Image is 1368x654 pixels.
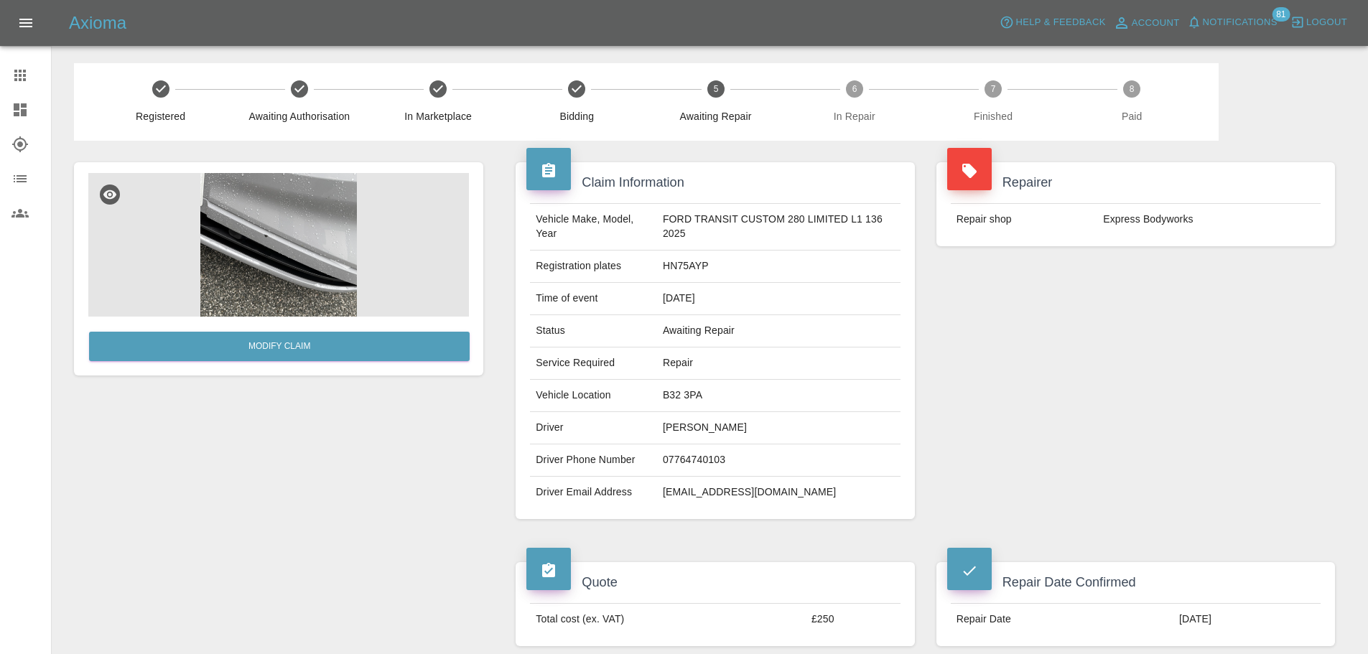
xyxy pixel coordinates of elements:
text: 8 [1130,84,1135,94]
span: Account [1132,15,1180,32]
td: Driver [530,412,657,444]
span: In Repair [791,109,918,123]
span: Paid [1069,109,1196,123]
td: Total cost (ex. VAT) [530,604,806,635]
td: Status [530,315,657,347]
span: Awaiting Repair [652,109,779,123]
h4: Repair Date Confirmed [947,573,1324,592]
td: [EMAIL_ADDRESS][DOMAIN_NAME] [657,477,901,508]
td: £250 [806,604,901,635]
a: Modify Claim [89,332,470,361]
h4: Claim Information [526,173,903,192]
span: Finished [929,109,1056,123]
button: Notifications [1183,11,1281,34]
td: 07764740103 [657,444,901,477]
a: Account [1109,11,1183,34]
span: Logout [1306,14,1347,31]
td: Repair [657,347,901,380]
span: Awaiting Authorisation [236,109,363,123]
img: 971bdd49-5fd0-4f1f-b2f0-a44414cc278a [88,173,469,317]
span: Registered [97,109,224,123]
td: Repair Date [951,604,1173,635]
span: Bidding [513,109,641,123]
td: [DATE] [1173,604,1321,635]
td: B32 3PA [657,380,901,412]
span: 81 [1272,7,1290,22]
td: HN75AYP [657,251,901,283]
text: 7 [991,84,996,94]
td: Service Required [530,347,657,380]
span: Notifications [1203,14,1278,31]
td: Express Bodyworks [1097,204,1321,235]
button: Help & Feedback [996,11,1109,34]
text: 6 [852,84,857,94]
td: [DATE] [657,283,901,315]
td: Awaiting Repair [657,315,901,347]
text: 5 [713,84,718,94]
span: In Marketplace [374,109,501,123]
td: Driver Phone Number [530,444,657,477]
td: Registration plates [530,251,657,283]
span: Help & Feedback [1015,14,1105,31]
h4: Repairer [947,173,1324,192]
td: Time of event [530,283,657,315]
h5: Axioma [69,11,126,34]
h4: Quote [526,573,903,592]
td: Vehicle Location [530,380,657,412]
td: Repair shop [951,204,1098,235]
button: Logout [1287,11,1351,34]
td: [PERSON_NAME] [657,412,901,444]
button: Open drawer [9,6,43,40]
td: Vehicle Make, Model, Year [530,204,657,251]
td: Driver Email Address [530,477,657,508]
td: FORD TRANSIT CUSTOM 280 LIMITED L1 136 2025 [657,204,901,251]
